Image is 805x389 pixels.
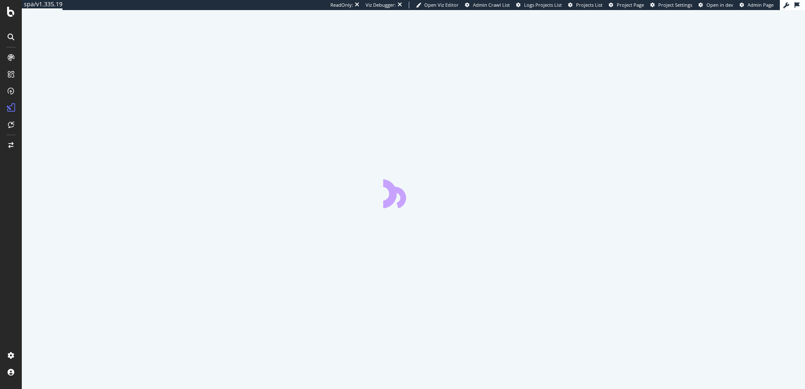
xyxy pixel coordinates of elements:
span: Open in dev [706,2,733,8]
a: Project Page [609,2,644,8]
span: Logs Projects List [524,2,562,8]
a: Admin Page [740,2,774,8]
a: Logs Projects List [516,2,562,8]
span: Project Settings [658,2,692,8]
a: Project Settings [650,2,692,8]
a: Admin Crawl List [465,2,510,8]
span: Project Page [617,2,644,8]
a: Projects List [568,2,602,8]
div: ReadOnly: [330,2,353,8]
div: animation [383,178,444,208]
span: Open Viz Editor [424,2,459,8]
span: Projects List [576,2,602,8]
span: Admin Page [748,2,774,8]
a: Open in dev [699,2,733,8]
a: Open Viz Editor [416,2,459,8]
span: Admin Crawl List [473,2,510,8]
div: Viz Debugger: [366,2,396,8]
